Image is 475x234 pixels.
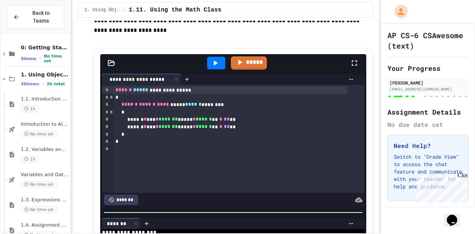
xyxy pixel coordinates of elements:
span: 36 items [21,82,39,86]
h1: AP CS-6 CSAwesome (text) [387,30,468,51]
span: No time set [21,206,57,213]
span: Back to Teams [24,9,58,25]
span: No time set [21,181,57,188]
span: 1.1. Introduction to Algorithms, Programming, and Compilers [21,96,69,102]
div: [PERSON_NAME] [390,79,466,86]
h2: Assignment Details [387,107,468,117]
span: 1.11. Using the Math Class [129,6,222,14]
iframe: chat widget [444,204,468,227]
h3: Need Help? [394,141,462,150]
div: Chat with us now!Close [3,3,51,47]
span: • [39,56,41,62]
p: Switch to "Grade View" to access the chat feature and communicate with your teacher for help and ... [394,153,462,190]
span: 1.2. Variables and Data Types [21,146,69,153]
span: / [123,7,126,13]
span: 1.3. Expressions and Output [New] [21,197,69,203]
span: Introduction to Algorithms, Programming, and Compilers [21,121,69,128]
span: 1h [21,156,39,163]
span: • [42,81,44,87]
div: My Account [387,3,410,20]
iframe: chat widget [413,172,468,204]
span: Variables and Data Types - Quiz [21,172,69,178]
span: 1. Using Objects and Methods [21,71,69,78]
span: No time set [21,131,57,138]
span: 1. Using Objects and Methods [85,7,120,13]
span: 9 items [21,56,36,61]
span: 0: Getting Started [21,44,69,51]
button: Back to Teams [7,5,64,29]
span: 1h [21,105,39,112]
div: No due date set [387,120,468,129]
span: No time set [44,54,69,63]
span: 2h total [47,82,65,86]
span: 1.4. Assignment and Input [21,222,69,228]
div: [EMAIL_ADDRESS][DOMAIN_NAME] [390,86,466,92]
h2: Your Progress [387,63,468,73]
